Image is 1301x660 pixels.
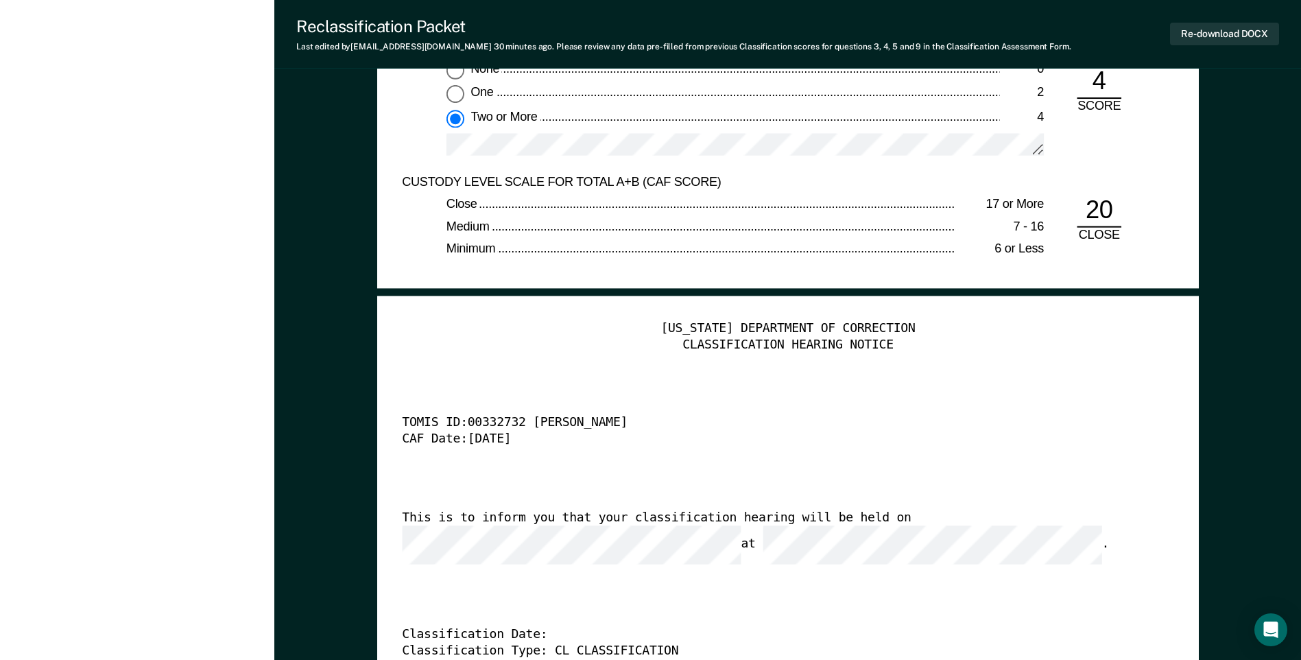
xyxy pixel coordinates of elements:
span: 30 minutes ago [494,42,552,51]
input: One2 [446,85,464,103]
div: 7 - 16 [955,220,1044,236]
span: Two or More [470,110,540,123]
span: One [470,85,496,99]
div: Reclassification Packet [296,16,1071,36]
div: Classification Date: [402,626,1135,643]
span: Medium [446,220,492,233]
span: Minimum [446,242,498,256]
div: CLASSIFICATION HEARING NOTICE [402,337,1173,353]
div: Open Intercom Messenger [1254,613,1287,646]
div: 6 or Less [955,242,1044,259]
div: 4 [999,110,1044,126]
span: None [470,61,502,75]
div: This is to inform you that your classification hearing will be held on at . [402,510,1135,564]
div: Classification Type: CL CLASSIFICATION [402,643,1135,659]
span: Close [446,197,479,211]
div: 0 [999,61,1044,78]
div: CUSTODY LEVEL SCALE FOR TOTAL A+B (CAF SCORE) [402,175,999,191]
div: 17 or More [955,197,1044,213]
button: Re-download DOCX [1170,23,1279,45]
div: [US_STATE] DEPARTMENT OF CORRECTION [402,320,1173,337]
div: 2 [999,85,1044,102]
div: Last edited by [EMAIL_ADDRESS][DOMAIN_NAME] . Please review any data pre-filled from previous Cla... [296,42,1071,51]
div: TOMIS ID: 00332732 [PERSON_NAME] [402,415,1135,432]
div: CAF Date: [DATE] [402,432,1135,448]
div: 20 [1077,194,1121,228]
div: CLOSE [1066,228,1132,245]
div: 4 [1077,66,1121,99]
input: None0 [446,61,464,79]
input: Two or More4 [446,110,464,128]
div: SCORE [1066,99,1132,116]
